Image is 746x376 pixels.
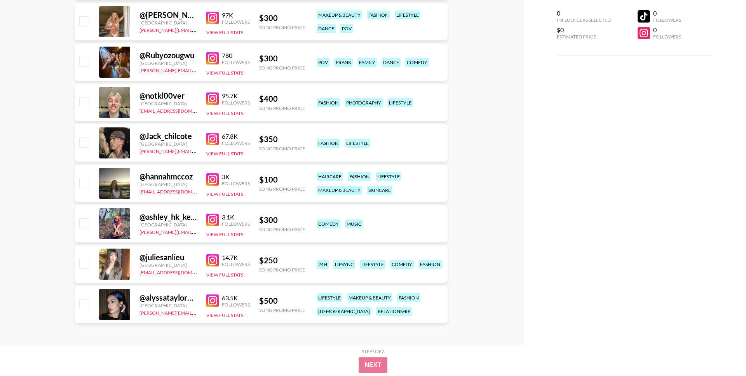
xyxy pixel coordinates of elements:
[557,9,611,17] div: 0
[259,186,305,192] div: Song Promo Price
[206,133,219,145] img: Instagram
[317,293,342,302] div: lifestyle
[139,66,254,73] a: [PERSON_NAME][EMAIL_ADDRESS][DOMAIN_NAME]
[222,100,250,106] div: Followers
[206,232,243,237] button: View Full Stats
[222,92,250,100] div: 95.7K
[317,219,340,228] div: comedy
[222,173,250,181] div: 3K
[367,186,392,195] div: skincare
[317,10,362,19] div: makeup & beauty
[259,215,305,225] div: $ 300
[222,294,250,302] div: 63.5K
[139,20,197,26] div: [GEOGRAPHIC_DATA]
[139,308,254,316] a: [PERSON_NAME][EMAIL_ADDRESS][DOMAIN_NAME]
[206,272,243,278] button: View Full Stats
[222,181,250,186] div: Followers
[139,172,197,181] div: @ hannahmccoz
[707,337,737,367] iframe: Drift Widget Chat Controller
[139,222,197,228] div: [GEOGRAPHIC_DATA]
[653,17,681,23] div: Followers
[222,132,250,140] div: 67.8K
[222,261,250,267] div: Followers
[222,19,250,25] div: Followers
[367,10,390,19] div: fashion
[206,12,219,24] img: Instagram
[206,92,219,105] img: Instagram
[397,293,420,302] div: fashion
[139,60,197,66] div: [GEOGRAPHIC_DATA]
[345,139,370,148] div: lifestyle
[333,260,355,269] div: lipsync
[340,24,353,33] div: pov
[357,58,377,67] div: family
[139,147,291,154] a: [PERSON_NAME][EMAIL_ADDRESS][PERSON_NAME][DOMAIN_NAME]
[139,10,197,20] div: @ [PERSON_NAME].[PERSON_NAME]
[348,172,371,181] div: fashion
[259,105,305,111] div: Song Promo Price
[139,187,218,195] a: [EMAIL_ADDRESS][DOMAIN_NAME]
[139,262,197,268] div: [GEOGRAPHIC_DATA]
[376,307,412,316] div: relationship
[139,26,254,33] a: [PERSON_NAME][EMAIL_ADDRESS][DOMAIN_NAME]
[259,24,305,30] div: Song Promo Price
[360,260,385,269] div: lifestyle
[222,254,250,261] div: 14.7K
[206,191,243,197] button: View Full Stats
[206,254,219,266] img: Instagram
[557,17,611,23] div: Influencers Selected
[317,139,340,148] div: fashion
[259,256,305,265] div: $ 250
[222,213,250,221] div: 3.1K
[206,312,243,318] button: View Full Stats
[222,52,250,59] div: 780
[206,294,219,307] img: Instagram
[359,357,388,373] button: Next
[653,34,681,40] div: Followers
[139,141,197,147] div: [GEOGRAPHIC_DATA]
[206,173,219,186] img: Instagram
[206,70,243,76] button: View Full Stats
[376,172,401,181] div: lifestyle
[557,34,611,40] div: Estimated Price
[259,146,305,151] div: Song Promo Price
[206,151,243,157] button: View Full Stats
[653,9,681,17] div: 0
[259,226,305,232] div: Song Promo Price
[317,24,336,33] div: dance
[345,98,383,107] div: photography
[139,101,197,106] div: [GEOGRAPHIC_DATA]
[139,212,197,222] div: @ ashley_hk_kerrmama
[259,134,305,144] div: $ 350
[222,59,250,65] div: Followers
[259,65,305,71] div: Song Promo Price
[317,172,343,181] div: haircare
[139,252,197,262] div: @ juliesanlieu
[139,303,197,308] div: [GEOGRAPHIC_DATA]
[317,186,362,195] div: makeup & beauty
[139,228,254,235] a: [PERSON_NAME][EMAIL_ADDRESS][DOMAIN_NAME]
[259,54,305,63] div: $ 300
[345,219,363,228] div: music
[206,110,243,116] button: View Full Stats
[362,348,384,354] div: Step 1 of 2
[139,268,218,275] a: [EMAIL_ADDRESS][DOMAIN_NAME]
[395,10,420,19] div: lifestyle
[334,58,353,67] div: prank
[259,267,305,273] div: Song Promo Price
[390,260,414,269] div: comedy
[206,30,243,35] button: View Full Stats
[405,58,429,67] div: comedy
[222,221,250,227] div: Followers
[382,58,401,67] div: dance
[222,140,250,146] div: Followers
[317,58,329,67] div: pov
[222,11,250,19] div: 97K
[222,302,250,308] div: Followers
[206,52,219,64] img: Instagram
[259,175,305,185] div: $ 100
[259,94,305,104] div: $ 400
[653,26,681,34] div: 0
[139,131,197,141] div: @ Jack_chilcote
[259,296,305,306] div: $ 500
